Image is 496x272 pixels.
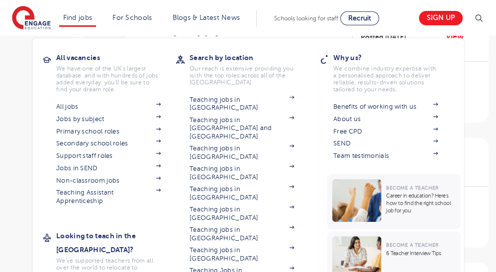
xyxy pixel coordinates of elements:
a: All vacanciesWe have one of the UK's largest database. and with hundreds of jobs added everyday. ... [56,51,176,93]
a: Teaching jobs in [GEOGRAPHIC_DATA] [190,246,294,263]
p: 6 Teacher Interview Tips [386,250,455,257]
a: Jobs in SEND [56,164,161,172]
a: Sign up [419,11,463,25]
span: Recruit [348,14,371,22]
h3: Search by location [190,51,309,65]
a: Why us?We combine industry expertise with a personalised approach to deliver reliable, results-dr... [333,51,453,93]
p: We have one of the UK's largest database. and with hundreds of jobs added everyday. you'll be sur... [56,65,161,93]
span: Become a Teacher [386,185,438,191]
a: Teaching jobs in [GEOGRAPHIC_DATA] [190,96,294,112]
a: Teaching jobs in [GEOGRAPHIC_DATA] [190,144,294,161]
a: Recruit [340,11,379,25]
a: All jobs [56,103,161,111]
a: SEND [333,139,438,147]
a: Jobs by subject [56,115,161,123]
p: We combine industry expertise with a personalised approach to deliver reliable, results-driven so... [333,65,438,93]
a: Become a TeacherCareer in education? Here’s how to find the right school job for you [327,174,463,229]
a: Teaching jobs in [GEOGRAPHIC_DATA] [190,205,294,222]
a: Teaching jobs in [GEOGRAPHIC_DATA] and [GEOGRAPHIC_DATA] [190,116,294,140]
a: Free CPD [333,128,438,136]
p: Career in education? Here’s how to find the right school job for you [386,192,455,214]
a: Team testimonials [333,152,438,160]
a: Secondary school roles [56,139,161,147]
p: Our reach is extensive providing you with the top roles across all of the [GEOGRAPHIC_DATA] [190,65,294,86]
a: About us [333,115,438,123]
h3: All vacancies [56,51,176,65]
a: Primary school roles [56,128,161,136]
h3: Why us? [333,51,453,65]
a: Support staff roles [56,152,161,160]
img: Engage Education [12,6,51,31]
a: Teaching jobs in [GEOGRAPHIC_DATA] [190,185,294,202]
a: For Schools [112,14,152,21]
span: Become a Teacher [386,242,438,248]
a: Benefits of working with us [333,103,438,111]
a: Teaching jobs in [GEOGRAPHIC_DATA] [190,165,294,181]
a: Blogs & Latest News [173,14,240,21]
span: Schools looking for staff [274,15,338,22]
a: Non-classroom jobs [56,177,161,185]
a: Teaching jobs in [GEOGRAPHIC_DATA] [190,226,294,242]
a: Teaching Assistant Apprenticeship [56,189,161,205]
a: Find jobs [63,14,93,21]
h3: Looking to teach in the [GEOGRAPHIC_DATA]? [56,229,176,257]
a: Search by locationOur reach is extensive providing you with the top roles across all of the [GEOG... [190,51,309,86]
